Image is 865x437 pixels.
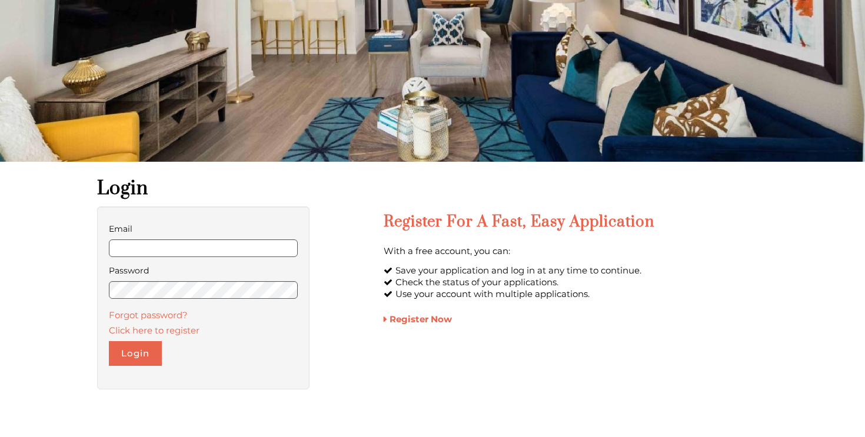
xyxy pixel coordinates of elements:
[384,313,452,325] a: Register Now
[109,239,298,257] input: email
[109,341,162,366] button: Login
[109,281,298,299] input: password
[384,243,768,259] p: With a free account, you can:
[109,221,298,236] label: Email
[109,325,199,336] a: Click here to register
[384,265,768,276] li: Save your application and log in at any time to continue.
[97,176,768,201] h1: Login
[384,212,768,232] h2: Register for a Fast, Easy Application
[384,288,768,300] li: Use your account with multiple applications.
[109,309,188,321] a: Forgot password?
[109,263,298,278] label: Password
[384,276,768,288] li: Check the status of your applications.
